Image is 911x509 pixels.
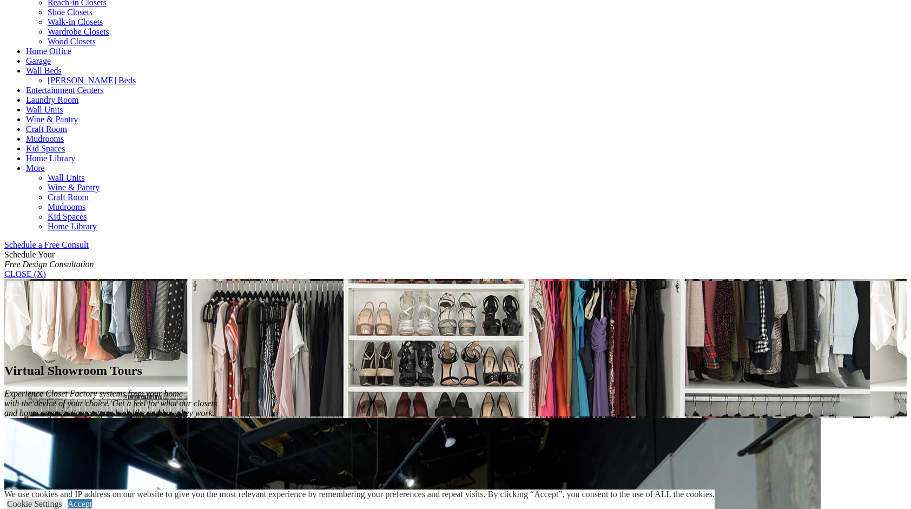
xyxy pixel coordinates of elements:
[4,269,46,279] a: CLOSE (X)
[48,37,96,46] a: Wood Closets
[26,66,62,75] a: Wall Beds
[48,202,85,211] a: Mudrooms
[26,124,67,134] a: Craft Room
[26,163,45,173] a: More menu text will display only on big screen
[48,222,97,231] a: Home Library
[48,212,87,221] a: Kid Spaces
[26,134,64,143] a: Mudrooms
[48,193,89,202] a: Craft Room
[26,105,63,114] a: Wall Units
[4,250,94,269] span: Schedule Your
[48,173,84,182] a: Wall Units
[7,499,62,508] a: Cookie Settings
[4,490,715,499] div: We use cookies and IP address on our website to give you the most relevant experience by remember...
[48,27,109,36] a: Wardrobe Closets
[4,240,89,249] a: Schedule a Free Consult (opens a dropdown menu)
[26,47,71,56] a: Home Office
[4,389,217,418] em: Experience Closet Factory systems from your home with the device of your choice. Get a feel for w...
[26,95,78,104] a: Laundry Room
[68,499,92,508] a: Accept
[26,56,51,65] a: Garage
[48,183,100,192] a: Wine & Pantry
[48,17,103,27] a: Walk-in Closets
[26,154,75,163] a: Home Library
[26,144,65,153] a: Kid Spaces
[48,8,93,17] a: Shoe Closets
[4,260,94,269] em: Free Design Consultation
[48,76,136,85] a: [PERSON_NAME] Beds
[26,115,78,124] a: Wine & Pantry
[4,363,907,378] h1: Virtual Showroom Tours
[26,85,104,95] a: Entertainment Centers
